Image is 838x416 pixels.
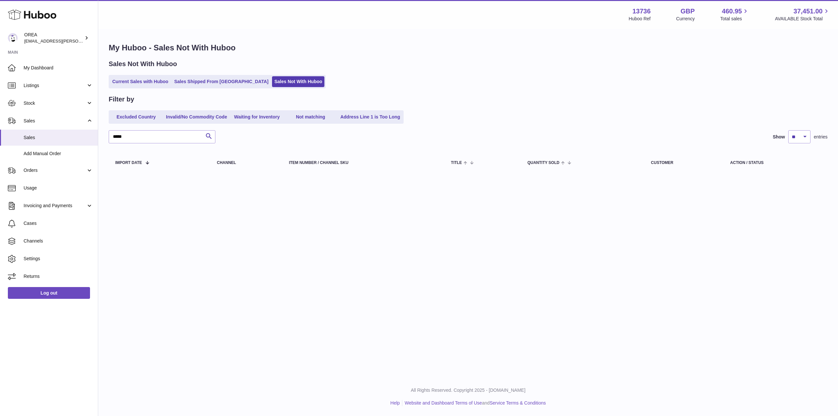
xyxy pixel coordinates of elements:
[24,167,86,173] span: Orders
[405,400,482,406] a: Website and Dashboard Terms of Use
[391,400,400,406] a: Help
[8,287,90,299] a: Log out
[109,43,828,53] h1: My Huboo - Sales Not With Huboo
[109,60,177,68] h2: Sales Not With Huboo
[164,112,229,122] a: Invalid/No Commodity Code
[24,32,83,44] div: OREA
[681,7,695,16] strong: GBP
[109,95,134,104] h2: Filter by
[272,76,324,87] a: Sales Not With Huboo
[730,161,821,165] div: Action / Status
[24,82,86,89] span: Listings
[24,151,93,157] span: Add Manual Order
[773,134,785,140] label: Show
[775,16,830,22] span: AVAILABLE Stock Total
[720,16,749,22] span: Total sales
[451,161,462,165] span: Title
[338,112,403,122] a: Address Line 1 is Too Long
[720,7,749,22] a: 460.95 Total sales
[289,161,438,165] div: Item Number / Channel SKU
[217,161,276,165] div: Channel
[110,76,171,87] a: Current Sales with Huboo
[24,256,93,262] span: Settings
[231,112,283,122] a: Waiting for Inventory
[115,161,142,165] span: Import date
[402,400,546,406] li: and
[284,112,337,122] a: Not matching
[676,16,695,22] div: Currency
[490,400,546,406] a: Service Terms & Conditions
[527,161,559,165] span: Quantity Sold
[103,387,833,393] p: All Rights Reserved. Copyright 2025 - [DOMAIN_NAME]
[24,65,93,71] span: My Dashboard
[24,118,86,124] span: Sales
[24,135,93,141] span: Sales
[629,16,651,22] div: Huboo Ref
[24,38,131,44] span: [EMAIL_ADDRESS][PERSON_NAME][DOMAIN_NAME]
[24,203,86,209] span: Invoicing and Payments
[24,185,93,191] span: Usage
[172,76,271,87] a: Sales Shipped From [GEOGRAPHIC_DATA]
[814,134,828,140] span: entries
[24,220,93,226] span: Cases
[722,7,742,16] span: 460.95
[24,273,93,280] span: Returns
[651,161,717,165] div: Customer
[632,7,651,16] strong: 13736
[8,33,18,43] img: horia@orea.uk
[775,7,830,22] a: 37,451.00 AVAILABLE Stock Total
[24,238,93,244] span: Channels
[110,112,162,122] a: Excluded Country
[793,7,823,16] span: 37,451.00
[24,100,86,106] span: Stock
